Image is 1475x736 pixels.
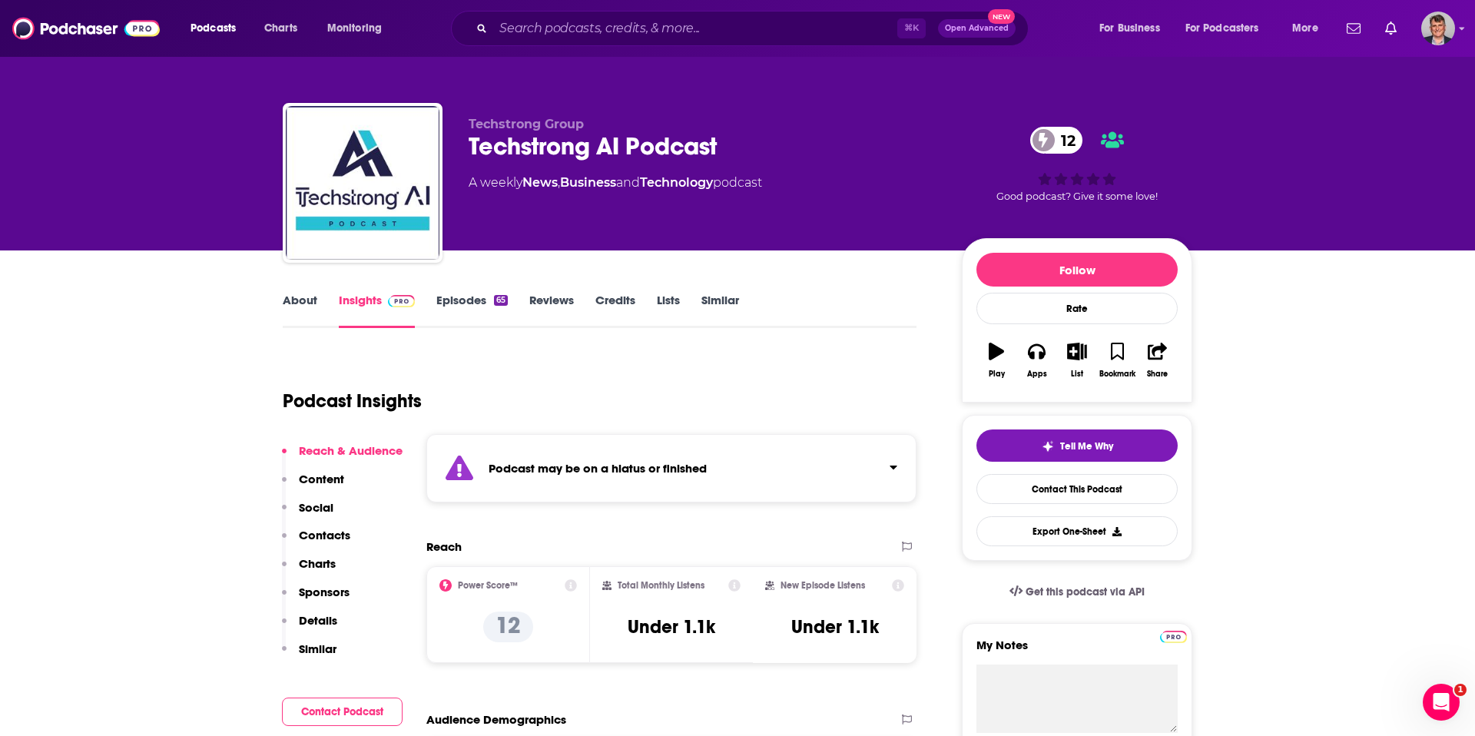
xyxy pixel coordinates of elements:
[989,370,1005,379] div: Play
[1016,333,1056,388] button: Apps
[1138,333,1178,388] button: Share
[282,500,333,529] button: Social
[897,18,926,38] span: ⌘ K
[976,333,1016,388] button: Play
[1147,370,1168,379] div: Share
[426,712,566,727] h2: Audience Demographics
[1454,684,1467,696] span: 1
[483,612,533,642] p: 12
[701,293,739,328] a: Similar
[657,293,680,328] a: Lists
[1421,12,1455,45] span: Logged in as AndyShane
[1185,18,1259,39] span: For Podcasters
[1097,333,1137,388] button: Bookmark
[1292,18,1318,39] span: More
[628,615,715,638] h3: Under 1.1k
[299,500,333,515] p: Social
[616,175,640,190] span: and
[1027,370,1047,379] div: Apps
[282,585,350,613] button: Sponsors
[282,698,403,726] button: Contact Podcast
[494,295,508,306] div: 65
[618,580,704,591] h2: Total Monthly Listens
[283,293,317,328] a: About
[1175,16,1281,41] button: open menu
[458,580,518,591] h2: Power Score™
[436,293,508,328] a: Episodes65
[1042,440,1054,453] img: tell me why sparkle
[1089,16,1179,41] button: open menu
[299,443,403,458] p: Reach & Audience
[493,16,897,41] input: Search podcasts, credits, & more...
[426,434,916,502] section: Click to expand status details
[640,175,713,190] a: Technology
[282,642,336,670] button: Similar
[522,175,558,190] a: News
[962,117,1192,212] div: 12Good podcast? Give it some love!
[388,295,415,307] img: Podchaser Pro
[286,106,439,260] img: Techstrong AI Podcast
[976,638,1178,665] label: My Notes
[996,191,1158,202] span: Good podcast? Give it some love!
[466,11,1043,46] div: Search podcasts, credits, & more...
[282,528,350,556] button: Contacts
[976,516,1178,546] button: Export One-Sheet
[1099,370,1135,379] div: Bookmark
[1160,631,1187,643] img: Podchaser Pro
[299,613,337,628] p: Details
[339,293,415,328] a: InsightsPodchaser Pro
[299,528,350,542] p: Contacts
[12,14,160,43] img: Podchaser - Follow, Share and Rate Podcasts
[529,293,574,328] a: Reviews
[945,25,1009,32] span: Open Advanced
[1026,585,1145,598] span: Get this podcast via API
[1421,12,1455,45] img: User Profile
[191,18,236,39] span: Podcasts
[299,556,336,571] p: Charts
[180,16,256,41] button: open menu
[976,474,1178,504] a: Contact This Podcast
[1379,15,1403,41] a: Show notifications dropdown
[264,18,297,39] span: Charts
[282,556,336,585] button: Charts
[426,539,462,554] h2: Reach
[560,175,616,190] a: Business
[282,472,344,500] button: Content
[282,613,337,642] button: Details
[1071,370,1083,379] div: List
[1281,16,1337,41] button: open menu
[1421,12,1455,45] button: Show profile menu
[1160,628,1187,643] a: Pro website
[299,472,344,486] p: Content
[1046,127,1083,154] span: 12
[1341,15,1367,41] a: Show notifications dropdown
[299,642,336,656] p: Similar
[469,174,762,192] div: A weekly podcast
[299,585,350,599] p: Sponsors
[988,9,1016,24] span: New
[791,615,879,638] h3: Under 1.1k
[1030,127,1083,154] a: 12
[997,573,1157,611] a: Get this podcast via API
[317,16,402,41] button: open menu
[781,580,865,591] h2: New Episode Listens
[282,443,403,472] button: Reach & Audience
[469,117,584,131] span: Techstrong Group
[595,293,635,328] a: Credits
[1057,333,1097,388] button: List
[558,175,560,190] span: ,
[938,19,1016,38] button: Open AdvancedNew
[1099,18,1160,39] span: For Business
[1423,684,1460,721] iframe: Intercom live chat
[327,18,382,39] span: Monitoring
[283,390,422,413] h1: Podcast Insights
[1060,440,1113,453] span: Tell Me Why
[254,16,307,41] a: Charts
[976,253,1178,287] button: Follow
[489,461,707,476] strong: Podcast may be on a hiatus or finished
[976,293,1178,324] div: Rate
[976,429,1178,462] button: tell me why sparkleTell Me Why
